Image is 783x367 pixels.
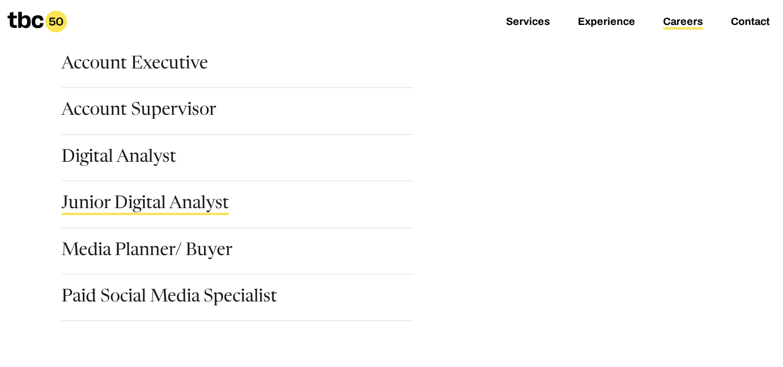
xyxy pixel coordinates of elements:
[61,56,208,75] a: Account Executive
[578,16,635,30] a: Experience
[61,242,232,262] a: Media Planner/ Buyer
[663,16,703,30] a: Careers
[61,195,229,215] a: Junior Digital Analyst
[61,102,216,122] a: Account Supervisor
[506,16,550,30] a: Services
[731,16,770,30] a: Contact
[61,149,176,169] a: Digital Analyst
[61,289,277,308] a: Paid Social Media Specialist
